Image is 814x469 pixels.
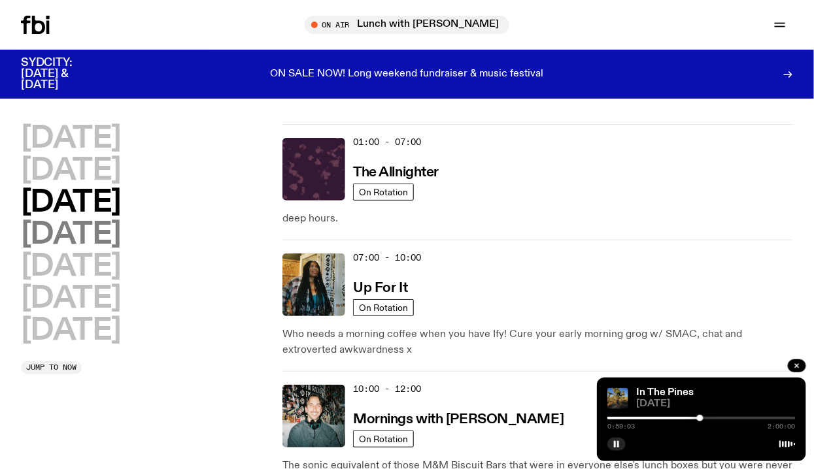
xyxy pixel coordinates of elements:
span: [DATE] [636,399,796,409]
button: [DATE] [21,188,121,218]
span: 2:00:00 [768,423,796,430]
img: Radio presenter Ben Hansen sits in front of a wall of photos and an fbi radio sign. Film photo. B... [282,385,345,447]
h3: Mornings with [PERSON_NAME] [353,413,564,427]
h3: Up For It [353,282,407,295]
button: [DATE] [21,220,121,250]
h3: The Allnighter [353,166,439,180]
p: deep hours. [282,211,793,227]
img: Ify - a Brown Skin girl with black braided twists, looking up to the side with her tongue stickin... [282,253,345,316]
a: On Rotation [353,299,414,316]
a: On Rotation [353,430,414,447]
button: On AirLunch with [PERSON_NAME] [305,16,509,34]
span: On Rotation [359,434,408,444]
span: 01:00 - 07:00 [353,136,421,148]
a: Up For It [353,279,407,295]
h3: SYDCITY: [DATE] & [DATE] [21,57,105,91]
p: Who needs a morning coffee when you have Ify! Cure your early morning grog w/ SMAC, chat and extr... [282,327,793,358]
button: [DATE] [21,316,121,346]
button: [DATE] [21,156,121,186]
span: 10:00 - 12:00 [353,383,421,395]
span: 0:59:03 [607,423,635,430]
span: 07:00 - 10:00 [353,251,421,264]
button: Jump to now [21,361,82,374]
span: On Rotation [359,187,408,197]
p: ON SALE NOW! Long weekend fundraiser & music festival [271,69,544,80]
a: On Rotation [353,184,414,201]
a: The Allnighter [353,163,439,180]
button: [DATE] [21,252,121,282]
a: In The Pines [636,387,694,398]
button: [DATE] [21,124,121,154]
span: Jump to now [26,364,76,371]
a: Mornings with [PERSON_NAME] [353,410,564,427]
button: [DATE] [21,284,121,314]
img: Johanna stands in the middle distance amongst a desert scene with large cacti and trees. She is w... [607,388,628,409]
span: On Rotation [359,302,408,312]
